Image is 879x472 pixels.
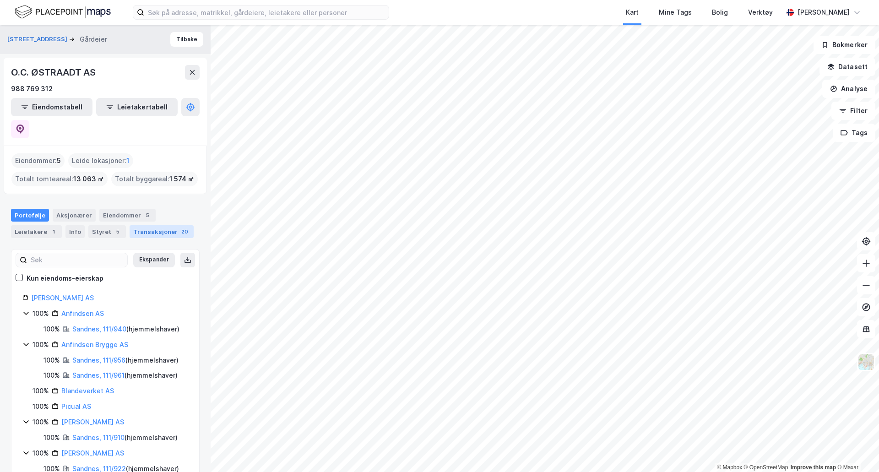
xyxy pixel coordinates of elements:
[72,325,126,333] a: Sandnes, 111/940
[15,4,111,20] img: logo.f888ab2527a4732fd821a326f86c7f29.svg
[61,418,124,426] a: [PERSON_NAME] AS
[626,7,639,18] div: Kart
[143,211,152,220] div: 5
[61,387,114,395] a: Blandeverket AS
[57,155,61,166] span: 5
[744,464,788,471] a: OpenStreetMap
[31,294,94,302] a: [PERSON_NAME] AS
[831,102,875,120] button: Filter
[33,448,49,459] div: 100%
[857,353,875,371] img: Z
[791,464,836,471] a: Improve this map
[72,434,125,441] a: Sandnes, 111/910
[61,449,124,457] a: [PERSON_NAME] AS
[833,428,879,472] div: Kontrollprogram for chat
[65,225,85,238] div: Info
[33,417,49,428] div: 100%
[61,402,91,410] a: Picual AS
[49,227,58,236] div: 1
[72,355,179,366] div: ( hjemmelshaver )
[43,370,60,381] div: 100%
[833,428,879,472] iframe: Chat Widget
[68,153,133,168] div: Leide lokasjoner :
[27,253,127,267] input: Søk
[27,273,103,284] div: Kun eiendoms-eierskap
[144,5,389,19] input: Søk på adresse, matrikkel, gårdeiere, leietakere eller personer
[80,34,107,45] div: Gårdeier
[96,98,178,116] button: Leietakertabell
[43,355,60,366] div: 100%
[72,370,178,381] div: ( hjemmelshaver )
[111,172,198,186] div: Totalt byggareal :
[659,7,692,18] div: Mine Tags
[748,7,773,18] div: Verktøy
[72,371,125,379] a: Sandnes, 111/961
[126,155,130,166] span: 1
[99,209,156,222] div: Eiendommer
[133,253,175,267] button: Ekspander
[33,339,49,350] div: 100%
[170,32,203,47] button: Tilbake
[72,356,125,364] a: Sandnes, 111/956
[11,225,62,238] div: Leietakere
[113,227,122,236] div: 5
[72,324,179,335] div: ( hjemmelshaver )
[11,153,65,168] div: Eiendommer :
[11,83,53,94] div: 988 769 312
[43,432,60,443] div: 100%
[43,324,60,335] div: 100%
[61,309,104,317] a: Anfindsen AS
[833,124,875,142] button: Tags
[11,209,49,222] div: Portefølje
[814,36,875,54] button: Bokmerker
[61,341,128,348] a: Anfindsen Brygge AS
[33,308,49,319] div: 100%
[11,172,108,186] div: Totalt tomteareal :
[712,7,728,18] div: Bolig
[819,58,875,76] button: Datasett
[822,80,875,98] button: Analyse
[73,174,104,184] span: 13 063 ㎡
[179,227,190,236] div: 20
[11,65,98,80] div: O.C. ØSTRAADT AS
[33,385,49,396] div: 100%
[33,401,49,412] div: 100%
[130,225,194,238] div: Transaksjoner
[169,174,194,184] span: 1 574 ㎡
[11,98,92,116] button: Eiendomstabell
[7,35,69,44] button: [STREET_ADDRESS]
[88,225,126,238] div: Styret
[72,432,178,443] div: ( hjemmelshaver )
[798,7,850,18] div: [PERSON_NAME]
[53,209,96,222] div: Aksjonærer
[717,464,742,471] a: Mapbox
